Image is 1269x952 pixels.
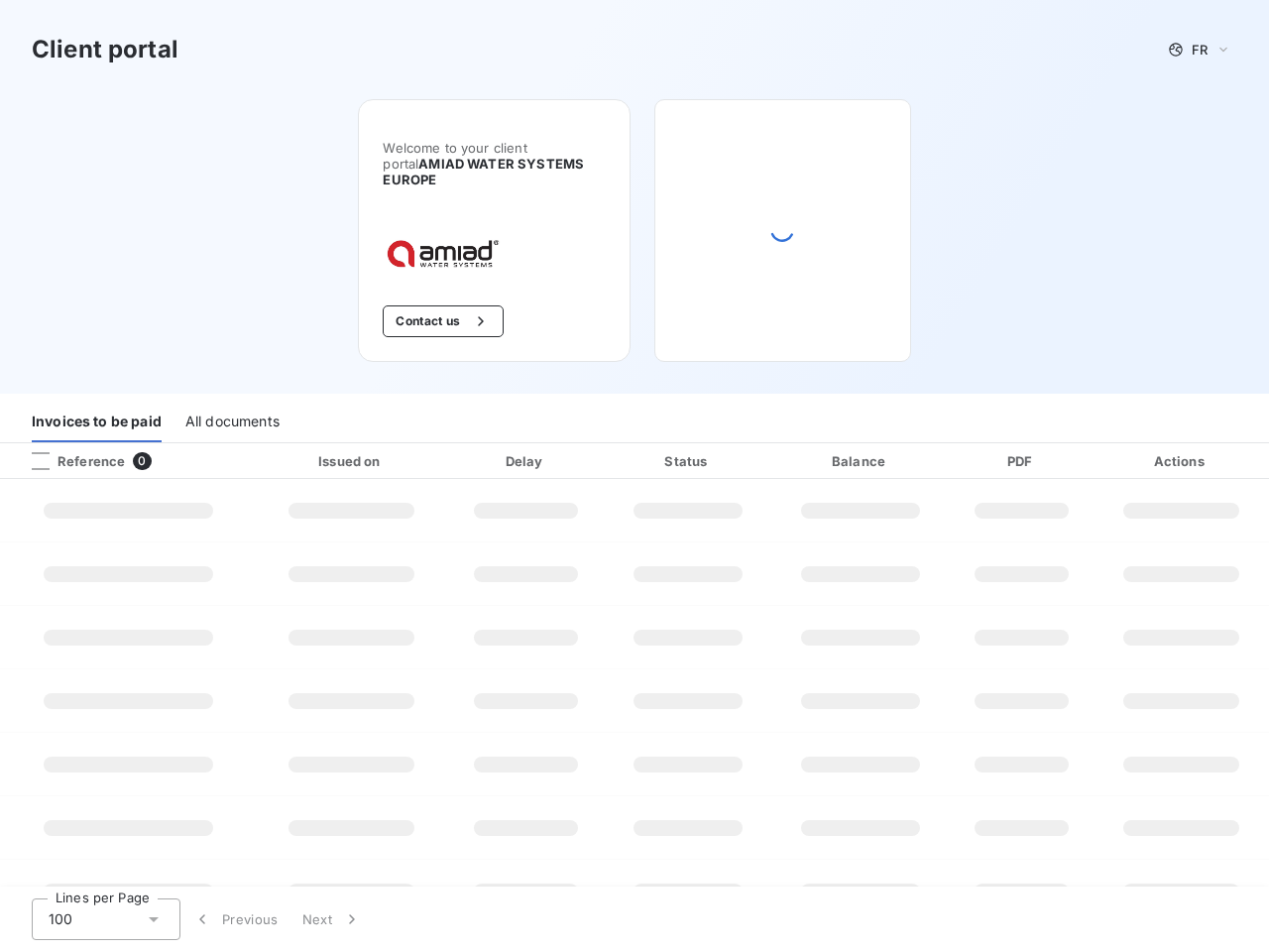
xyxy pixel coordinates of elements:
div: Issued on [260,451,442,471]
img: Company logo [383,235,510,274]
button: Next [290,898,374,940]
div: Reference [16,452,125,470]
button: Previous [180,898,290,940]
span: Welcome to your client portal [383,140,606,187]
div: Status [610,451,767,471]
span: AMIAD WATER SYSTEMS EUROPE [383,156,584,187]
div: All documents [185,401,280,442]
div: Invoices to be paid [32,401,162,442]
span: FR [1192,42,1208,58]
span: 0 [133,452,151,470]
span: 100 [49,909,72,929]
button: Contact us [383,305,503,337]
div: Delay [451,451,602,471]
div: PDF [955,451,1090,471]
div: Balance [774,451,946,471]
div: Actions [1096,451,1265,471]
h3: Client portal [32,32,178,67]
